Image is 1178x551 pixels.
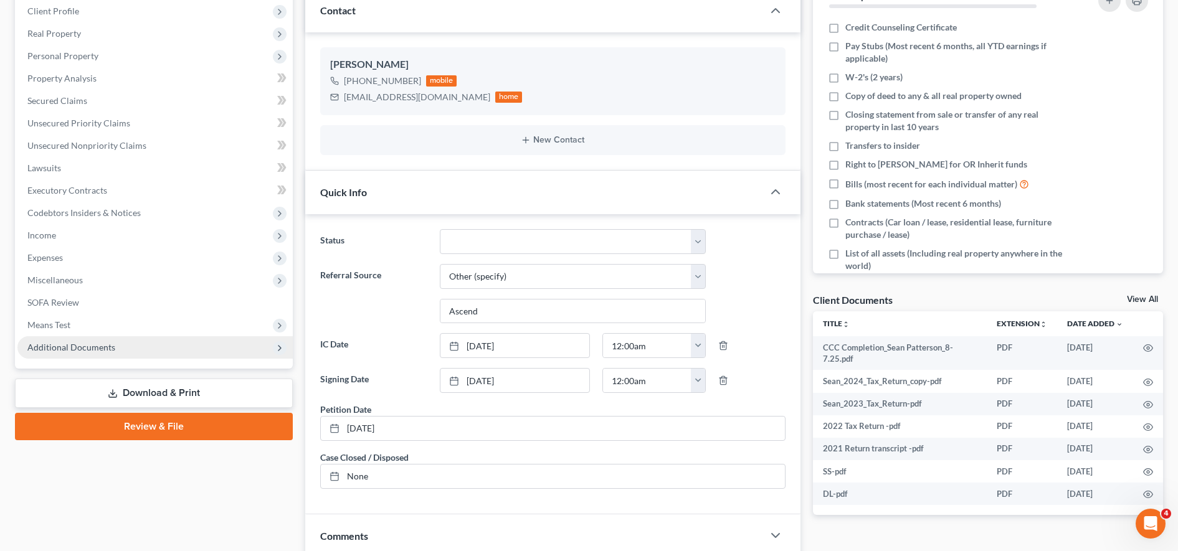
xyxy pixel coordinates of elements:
a: Secured Claims [17,90,293,112]
div: [EMAIL_ADDRESS][DOMAIN_NAME] [344,91,490,103]
a: [DATE] [440,334,589,357]
span: Executory Contracts [27,185,107,195]
td: 2021 Return transcript -pdf [813,438,987,460]
input: -- : -- [603,334,691,357]
span: Lawsuits [27,162,61,173]
a: Download & Print [15,379,293,408]
span: Miscellaneous [27,275,83,285]
span: SOFA Review [27,297,79,308]
span: Expenses [27,252,63,263]
a: Unsecured Nonpriority Claims [17,134,293,157]
td: PDF [987,415,1057,438]
a: Extensionunfold_more [997,319,1047,328]
a: Property Analysis [17,67,293,90]
span: Copy of deed to any & all real property owned [845,90,1022,102]
div: Petition Date [320,403,371,416]
a: Executory Contracts [17,179,293,202]
span: Pay Stubs (Most recent 6 months, all YTD earnings if applicable) [845,40,1065,65]
i: unfold_more [842,321,850,328]
td: SS-pdf [813,460,987,483]
td: PDF [987,393,1057,415]
a: None [321,464,785,488]
div: Case Closed / Disposed [320,451,409,464]
a: [DATE] [440,369,589,392]
a: Lawsuits [17,157,293,179]
span: Transfers to insider [845,139,920,152]
td: Sean_2023_Tax_Return-pdf [813,393,987,415]
td: CCC Completion_Sean Patterson_8-7.25.pdf [813,336,987,370]
td: PDF [987,483,1057,505]
iframe: Intercom live chat [1136,509,1166,539]
div: [PERSON_NAME] [330,57,776,72]
span: W-2's (2 years) [845,71,903,83]
span: Property Analysis [27,73,97,83]
td: [DATE] [1057,460,1133,483]
span: Comments [320,530,368,542]
td: [DATE] [1057,438,1133,460]
span: Bills (most recent for each individual matter) [845,178,1017,191]
td: [DATE] [1057,393,1133,415]
div: [PHONE_NUMBER] [344,75,421,87]
a: SOFA Review [17,291,293,314]
td: [DATE] [1057,336,1133,370]
div: home [495,92,523,103]
a: Unsecured Priority Claims [17,112,293,134]
div: Client Documents [813,293,893,306]
i: expand_more [1116,321,1123,328]
label: IC Date [314,333,434,358]
span: Contact [320,4,356,16]
td: [DATE] [1057,370,1133,392]
span: Codebtors Insiders & Notices [27,207,141,218]
span: Closing statement from sale or transfer of any real property in last 10 years [845,108,1065,133]
span: List of all assets (Including real property anywhere in the world) [845,247,1065,272]
span: Bank statements (Most recent 6 months) [845,197,1001,210]
span: Right to [PERSON_NAME] for OR Inherit funds [845,158,1027,171]
a: Date Added expand_more [1067,319,1123,328]
span: Real Property [27,28,81,39]
td: DL-pdf [813,483,987,505]
label: Signing Date [314,368,434,393]
span: Unsecured Nonpriority Claims [27,140,146,151]
span: Means Test [27,319,70,330]
a: [DATE] [321,417,785,440]
span: Income [27,230,56,240]
label: Status [314,229,434,254]
a: View All [1127,295,1158,304]
label: Referral Source [314,264,434,324]
a: Titleunfold_more [823,319,850,328]
a: Review & File [15,413,293,440]
span: Quick Info [320,186,367,198]
td: PDF [987,460,1057,483]
i: unfold_more [1040,321,1047,328]
td: [DATE] [1057,415,1133,438]
span: Personal Property [27,50,98,61]
span: Contracts (Car loan / lease, residential lease, furniture purchase / lease) [845,216,1065,241]
span: 4 [1161,509,1171,519]
span: Secured Claims [27,95,87,106]
td: 2022 Tax Return -pdf [813,415,987,438]
span: Credit Counseling Certificate [845,21,957,34]
div: mobile [426,75,457,87]
button: New Contact [330,135,776,145]
td: Sean_2024_Tax_Return_copy-pdf [813,370,987,392]
td: PDF [987,438,1057,460]
td: PDF [987,336,1057,370]
td: [DATE] [1057,483,1133,505]
td: PDF [987,370,1057,392]
span: Additional Documents [27,342,115,352]
span: Unsecured Priority Claims [27,118,130,128]
input: Other Referral Source [440,299,705,323]
input: -- : -- [603,369,691,392]
span: Client Profile [27,6,79,16]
